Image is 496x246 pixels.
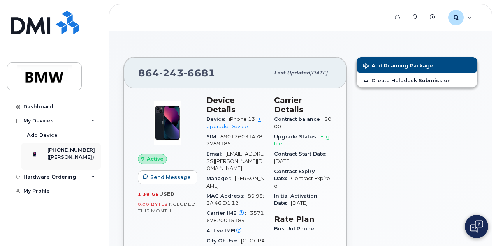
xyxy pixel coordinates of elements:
span: — [248,228,253,234]
a: + Upgrade Device [206,116,261,129]
span: Device [206,116,229,122]
span: Upgrade Status [274,134,320,140]
a: Create Helpdesk Submission [357,73,477,87]
span: Contract balance [274,116,324,122]
span: Contract Expired [274,175,330,188]
span: Email [206,151,225,157]
button: Add Roaming Package [357,57,477,73]
span: 8901260314782789185 [206,134,262,147]
span: 864 [138,67,215,79]
h3: Rate Plan [274,214,332,224]
span: Last updated [274,70,310,76]
span: Active IMEI [206,228,248,234]
span: [DATE] [274,158,291,164]
span: used [159,191,175,197]
span: $0.00 [274,116,332,129]
span: SIM [206,134,220,140]
span: Send Message [150,173,191,181]
img: Open chat [470,220,483,233]
h3: Carrier Details [274,96,332,114]
span: Initial Activation Date [274,193,317,206]
span: 0.00 Bytes [138,202,167,207]
span: 243 [159,67,184,79]
span: [DATE] [291,200,308,206]
span: [DATE] [310,70,327,76]
span: [EMAIL_ADDRESS][PERSON_NAME][DOMAIN_NAME] [206,151,264,171]
span: 357167820015184 [206,210,264,223]
img: image20231002-3703462-1ig824h.jpeg [144,99,191,146]
span: Bus Unl Phone [274,226,318,232]
span: Add Roaming Package [363,63,433,70]
button: Send Message [138,170,197,184]
span: MAC Address [206,193,248,199]
span: [PERSON_NAME] [206,175,264,188]
span: Carrier IMEI [206,210,250,216]
span: Active [147,155,164,163]
span: 1.38 GB [138,191,159,197]
span: City Of Use [206,238,241,244]
span: iPhone 13 [229,116,255,122]
span: Manager [206,175,235,181]
h3: Device Details [206,96,265,114]
span: Contract Expiry Date [274,168,315,181]
span: 6681 [184,67,215,79]
span: Contract Start Date [274,151,330,157]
